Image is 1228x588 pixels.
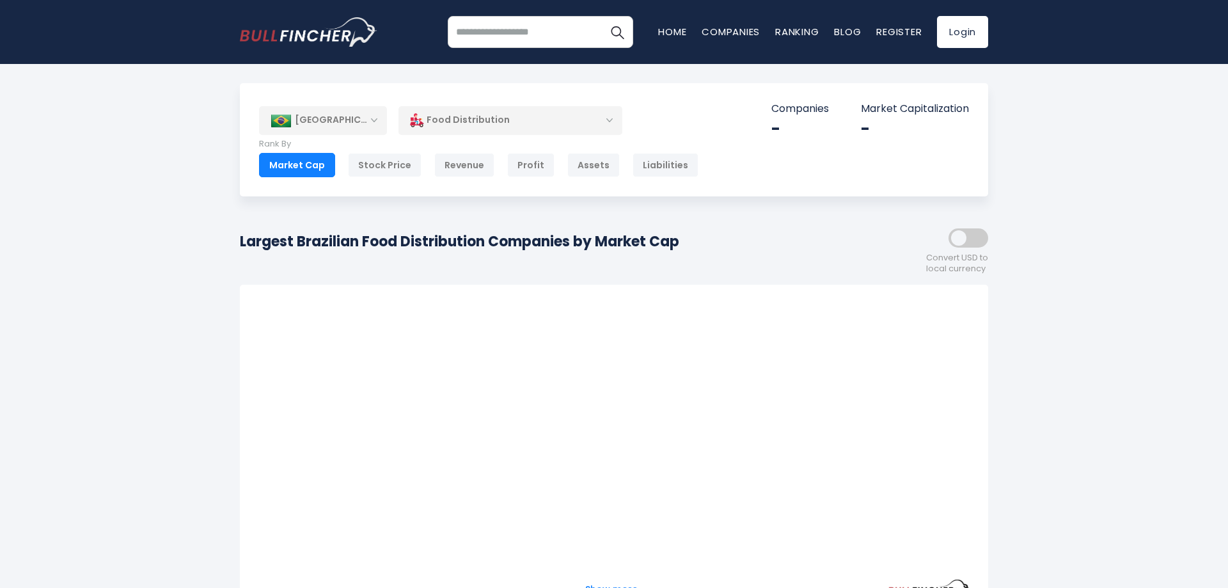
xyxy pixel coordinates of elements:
[876,25,922,38] a: Register
[259,106,387,134] div: [GEOGRAPHIC_DATA]
[507,153,555,177] div: Profit
[259,153,335,177] div: Market Cap
[633,153,698,177] div: Liabilities
[259,139,698,150] p: Rank By
[861,102,969,116] p: Market Capitalization
[601,16,633,48] button: Search
[240,17,377,47] a: Go to homepage
[567,153,620,177] div: Assets
[926,253,988,274] span: Convert USD to local currency
[240,231,679,252] h1: Largest Brazilian Food Distribution Companies by Market Cap
[937,16,988,48] a: Login
[861,119,969,139] div: -
[348,153,421,177] div: Stock Price
[771,102,829,116] p: Companies
[702,25,760,38] a: Companies
[434,153,494,177] div: Revenue
[834,25,861,38] a: Blog
[771,119,829,139] div: -
[240,17,377,47] img: bullfincher logo
[398,106,622,135] div: Food Distribution
[775,25,819,38] a: Ranking
[658,25,686,38] a: Home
